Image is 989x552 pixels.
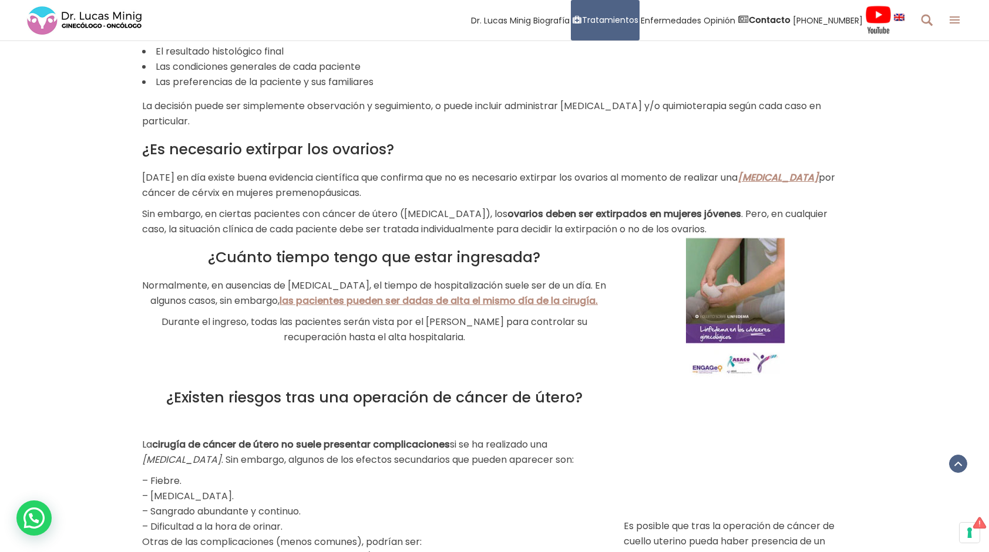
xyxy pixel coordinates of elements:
[142,44,847,59] li: El resultado histológico final
[142,74,847,90] li: Las preferencias de la paciente y sus familiares
[738,171,819,184] a: [MEDICAL_DATA]
[142,314,606,345] p: Durante el ingreso, todas las pacientes serán vista por el [PERSON_NAME] para controlar su recupe...
[793,13,863,27] span: [PHONE_NUMBER]
[142,453,221,466] em: [MEDICAL_DATA]
[894,13,904,21] img: language english
[280,294,598,307] a: las pacientes pueden ser dadas de alta el mismo día de la cirugía.
[142,389,606,407] h2: ¿Existen riesgos tras una operación de cáncer de útero?
[142,437,606,468] p: La si se ha realizado una . Sin embargo, algunos de los efectos secundarios que pueden aparecer son:
[471,13,531,27] span: Dr. Lucas Minig
[152,438,450,451] strong: cirugía de cáncer de útero no suele presentar complicaciones
[533,13,570,27] span: Biografía
[142,170,847,201] p: [DATE] en día existe buena evidencia científica que confirma que no es necesario extirpar los ova...
[641,13,701,27] span: Enfermedades
[704,13,735,27] span: Opinión
[142,278,606,309] p: Normalmente, en ausencias de [MEDICAL_DATA], el tiempo de hospitalización suele ser de un día. En...
[686,237,785,377] img: linfedema
[865,5,892,35] img: Videos Youtube Ginecología
[624,388,847,513] iframe: Recomendaciones al momento del alta hospitalaria tras una cirugía ginecológica: Dr. Lucas Minig
[142,249,606,266] h2: ¿Cuánto tiempo tengo que estar ingresada?
[749,14,790,26] strong: Contacto
[582,13,638,27] span: Tratamientos
[142,59,847,74] li: Las condiciones generales de cada paciente
[142,206,847,237] p: Sin embargo, en ciertas pacientes con cáncer de útero ([MEDICAL_DATA]), los . Pero, en cualquier ...
[507,207,741,221] strong: ovarios deben ser extirpados en mujeres jóvenes
[142,99,847,129] p: La decisión puede ser simplemente observación y seguimiento, o puede incluir administrar [MEDICAL...
[142,141,847,158] h2: ¿Es necesario extirpar los ovarios?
